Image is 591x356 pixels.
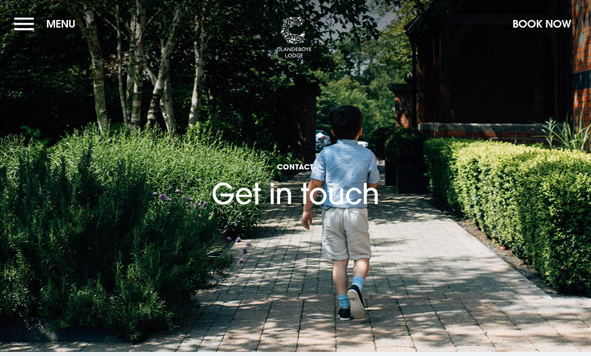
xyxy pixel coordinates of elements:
[507,11,577,36] button: Book Now
[46,17,76,30] span: Menu
[14,11,81,36] button: Menu
[211,162,380,171] span: Contact
[211,117,380,211] h1: Get in touch
[276,17,312,58] img: Clandeboye Lodge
